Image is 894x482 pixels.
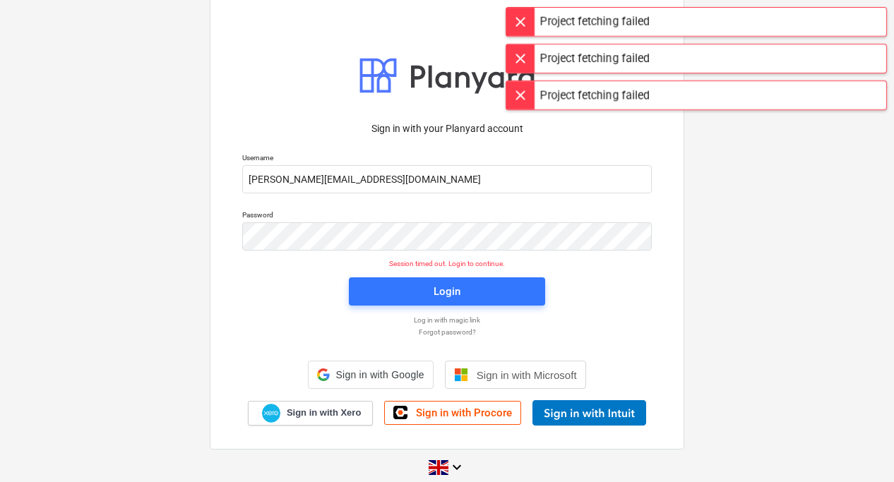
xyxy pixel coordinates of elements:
[384,401,521,425] a: Sign in with Procore
[242,210,652,222] p: Password
[540,87,650,104] div: Project fetching failed
[248,401,374,426] a: Sign in with Xero
[540,50,650,67] div: Project fetching failed
[242,153,652,165] p: Username
[242,165,652,193] input: Username
[262,404,280,423] img: Xero logo
[540,13,650,30] div: Project fetching failed
[242,121,652,136] p: Sign in with your Planyard account
[349,277,545,306] button: Login
[477,369,577,381] span: Sign in with Microsoft
[235,315,659,325] a: Log in with magic link
[416,406,512,419] span: Sign in with Procore
[434,282,460,301] div: Login
[335,369,424,380] span: Sign in with Google
[454,368,468,382] img: Microsoft logo
[287,406,361,419] span: Sign in with Xero
[235,327,659,337] a: Forgot password?
[234,259,660,268] p: Session timed out. Login to continue.
[448,459,465,476] i: keyboard_arrow_down
[308,361,433,389] div: Sign in with Google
